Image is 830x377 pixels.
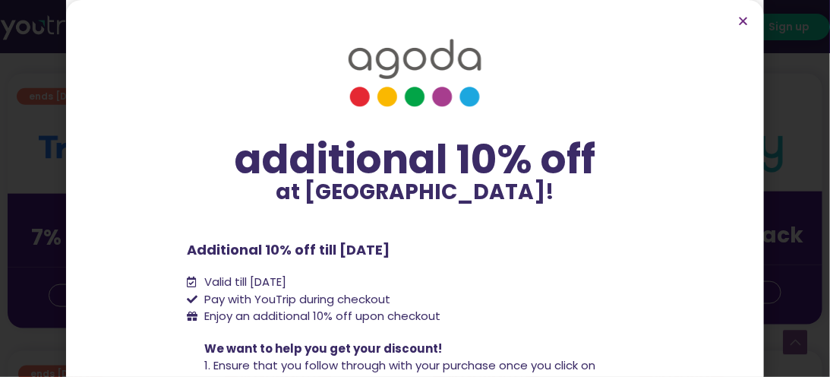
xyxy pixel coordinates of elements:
p: Additional 10% off till [DATE] [188,239,643,260]
span: Pay with YouTrip during checkout [200,291,390,309]
div: additional 10% off [188,138,643,182]
span: Valid till [DATE] [200,274,286,291]
p: at [GEOGRAPHIC_DATA]! [188,182,643,203]
a: Close [737,15,749,27]
span: Enjoy an additional 10% off upon checkout [204,308,440,324]
span: We want to help you get your discount! [204,341,442,356]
